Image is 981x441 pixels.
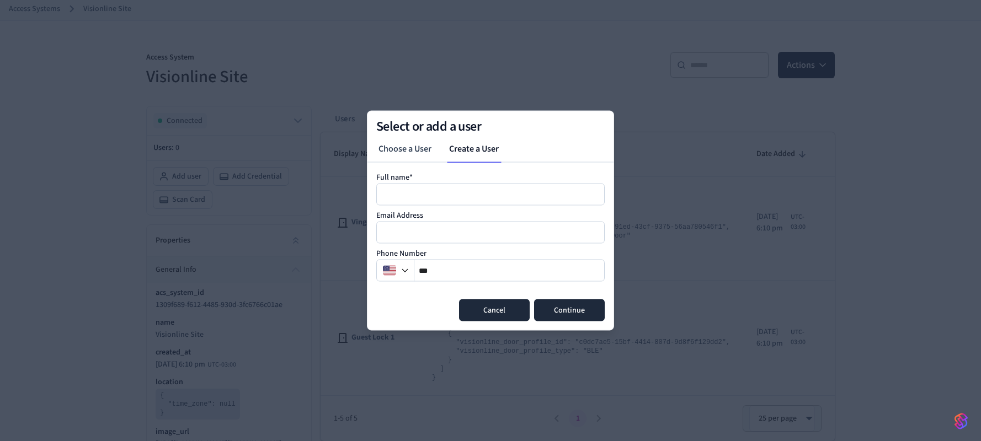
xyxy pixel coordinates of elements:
[440,138,508,160] a: Create a User
[370,138,440,160] a: Choose a User
[376,172,413,183] label: Full name*
[534,299,605,321] button: Continue
[955,412,968,430] img: SeamLogoGradient.69752ec5.svg
[376,120,605,133] h2: Select or add a user
[376,210,423,221] label: Email Address
[459,299,530,321] button: Cancel
[376,248,426,259] label: Phone Number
